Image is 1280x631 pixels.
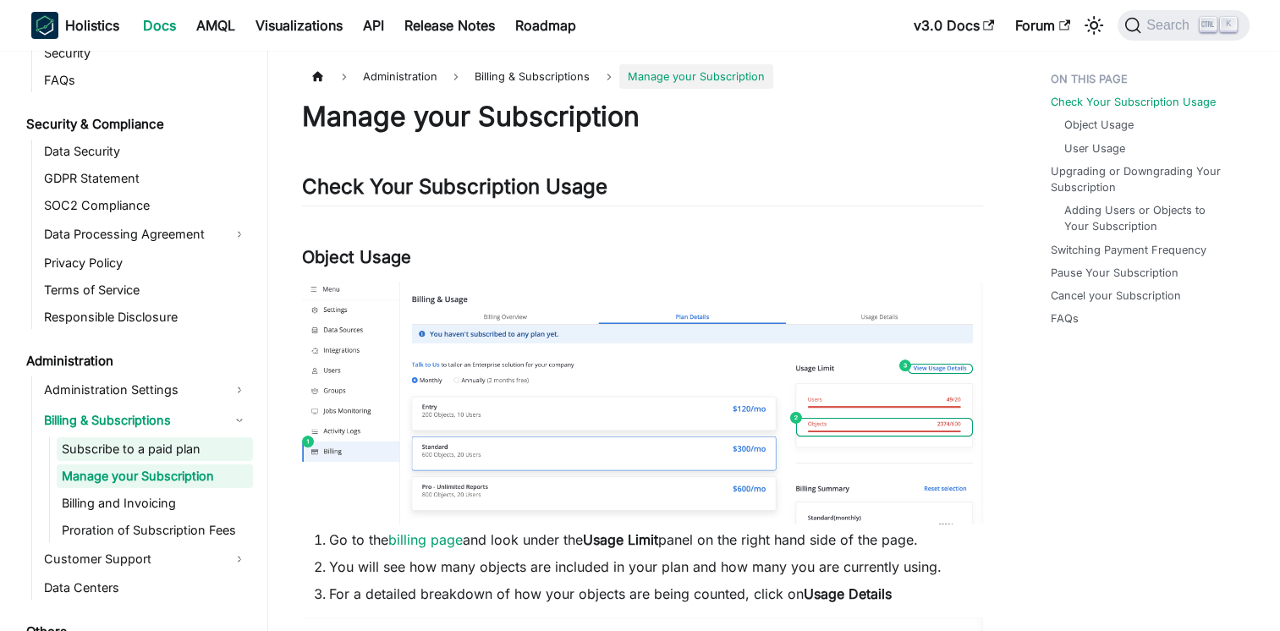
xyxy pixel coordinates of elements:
a: Privacy Policy [39,251,253,275]
a: Terms of Service [39,278,253,302]
a: billing page [388,531,463,548]
nav: Docs sidebar [14,51,268,631]
a: Upgrading or Downgrading Your Subscription [1051,163,1239,195]
a: Proration of Subscription Fees [57,519,253,542]
button: Switch between dark and light mode (currently light mode) [1080,12,1107,39]
button: Search (Ctrl+K) [1118,10,1249,41]
a: v3.0 Docs [904,12,1005,39]
a: Release Notes [394,12,505,39]
a: Cancel your Subscription [1051,288,1181,304]
a: HolisticsHolistics [31,12,119,39]
strong: Usage Details [804,585,892,602]
a: FAQs [39,69,253,92]
h2: Check Your Subscription Usage [302,174,983,206]
a: Switching Payment Frequency [1051,242,1206,258]
a: Check Your Subscription Usage [1051,94,1216,110]
a: FAQs [1051,310,1079,326]
img: Holistics [31,12,58,39]
strong: Usage Limit [583,531,658,548]
a: SOC2 Compliance [39,194,253,217]
a: Security & Compliance [21,112,253,136]
a: Docs [133,12,186,39]
a: Roadmap [505,12,586,39]
h1: Manage your Subscription [302,100,983,134]
a: User Usage [1064,140,1125,156]
a: Data Processing Agreement [39,221,253,248]
a: Visualizations [245,12,353,39]
h3: Object Usage [302,247,983,268]
b: Holistics [65,15,119,36]
span: Search [1141,18,1200,33]
a: Security [39,41,253,65]
li: You will see how many objects are included in your plan and how many you are currently using. [329,557,983,577]
a: Administration Settings [39,376,253,403]
a: Billing & Subscriptions [39,407,253,434]
li: For a detailed breakdown of how your objects are being counted, click on [329,584,983,604]
a: API [353,12,394,39]
span: Billing & Subscriptions [466,64,598,89]
a: GDPR Statement [39,167,253,190]
a: Data Centers [39,576,253,600]
kbd: K [1220,17,1237,32]
span: Administration [354,64,446,89]
a: Home page [302,64,334,89]
a: Adding Users or Objects to Your Subscription [1064,202,1233,234]
a: Manage your Subscription [57,464,253,488]
a: Forum [1005,12,1080,39]
a: Responsible Disclosure [39,305,253,329]
span: Manage your Subscription [619,64,773,89]
a: Object Usage [1064,117,1134,133]
a: Customer Support [39,546,253,573]
a: Billing and Invoicing [57,491,253,515]
li: Go to the and look under the panel on the right hand side of the page. [329,529,983,550]
nav: Breadcrumbs [302,64,983,89]
a: Pause Your Subscription [1051,265,1178,281]
a: Administration [21,349,253,373]
a: AMQL [186,12,245,39]
a: Subscribe to a paid plan [57,437,253,461]
a: Data Security [39,140,253,163]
